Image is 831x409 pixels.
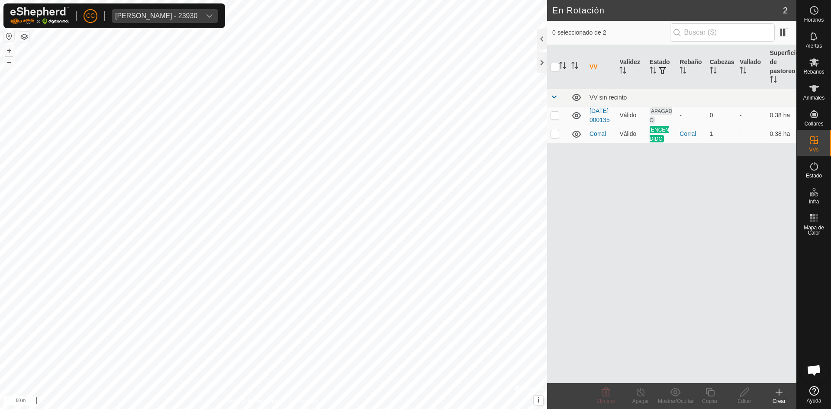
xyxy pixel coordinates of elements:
span: Eliminar [596,398,615,404]
td: Válido [616,106,646,125]
a: Política de Privacidad [229,398,279,406]
span: Ayuda [807,398,821,403]
div: VV sin recinto [589,94,793,101]
span: Animales [803,95,825,100]
button: Restablecer Mapa [4,31,14,42]
a: Contáctenos [289,398,318,406]
div: Corral [680,129,702,138]
div: Editar [727,397,762,405]
th: Rebaño [676,45,706,89]
div: [PERSON_NAME] - 23930 [115,13,197,19]
span: Mapa de Calor [799,225,829,235]
p-sorticon: Activar para ordenar [680,68,686,75]
button: Capas del Mapa [19,32,29,42]
span: Felipe Roncero Roncero - 23930 [112,9,201,23]
a: [DATE] 000135 [589,107,610,123]
div: dropdown trigger [201,9,218,23]
td: 0.38 ha [767,106,796,125]
td: Válido [616,125,646,143]
th: Estado [646,45,676,89]
span: Alertas [806,43,822,48]
span: Collares [804,121,823,126]
span: Rebaños [803,69,824,74]
p-sorticon: Activar para ordenar [770,77,777,84]
td: - [736,125,766,143]
span: Estado [806,173,822,178]
span: Horarios [804,17,824,23]
span: 2 [783,4,788,17]
div: Copiar [692,397,727,405]
th: VV [586,45,616,89]
p-sorticon: Activar para ordenar [559,63,566,70]
th: Validez [616,45,646,89]
td: - [736,106,766,125]
span: Infra [808,199,819,204]
div: Crear [762,397,796,405]
span: i [538,396,539,404]
h2: En Rotación [552,5,783,16]
td: 0.38 ha [767,125,796,143]
button: i [534,396,543,405]
th: Vallado [736,45,766,89]
a: Chat abierto [801,357,827,383]
div: Apagar [623,397,658,405]
a: Corral [589,130,606,137]
span: 0 seleccionado de 2 [552,28,670,37]
div: Mostrar/Ocultar [658,397,692,405]
a: Ayuda [797,383,831,407]
input: Buscar (S) [670,23,775,42]
span: CC [86,11,95,20]
td: 1 [706,125,736,143]
td: 0 [706,106,736,125]
p-sorticon: Activar para ordenar [710,68,717,75]
div: - [680,111,702,120]
img: Logo Gallagher [10,7,69,25]
span: APAGADO [650,107,672,124]
p-sorticon: Activar para ordenar [619,68,626,75]
button: – [4,57,14,67]
th: Superficie de pastoreo [767,45,796,89]
th: Cabezas [706,45,736,89]
button: + [4,45,14,56]
p-sorticon: Activar para ordenar [650,68,657,75]
p-sorticon: Activar para ordenar [571,63,578,70]
span: VVs [809,147,818,152]
p-sorticon: Activar para ordenar [740,68,747,75]
span: ENCENDIDO [650,126,669,142]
